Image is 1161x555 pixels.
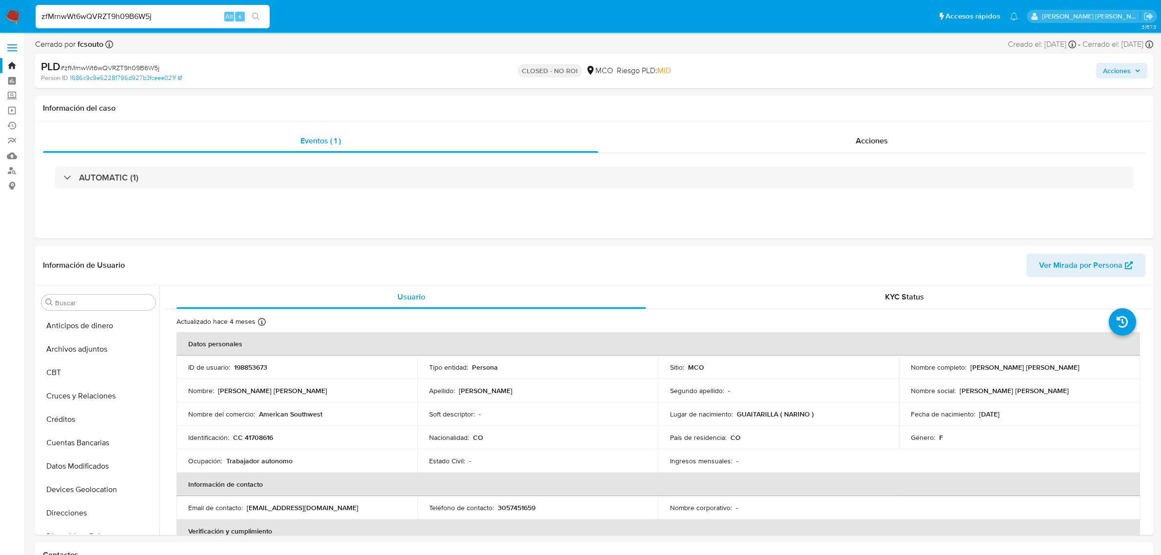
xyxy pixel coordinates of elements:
[1082,39,1153,50] div: Cerrado el: [DATE]
[177,519,1140,543] th: Verificación y cumplimiento
[60,63,159,73] span: # zfMrnwWt6wQVRZT9h09B6W5j
[518,64,582,78] p: CLOSED - NO ROI
[945,11,1000,21] span: Accesos rápidos
[38,501,159,525] button: Direcciones
[1010,12,1018,20] a: Notificaciones
[730,433,741,442] p: CO
[38,314,159,337] button: Anticipos de dinero
[247,503,358,512] p: [EMAIL_ADDRESS][DOMAIN_NAME]
[429,386,455,395] p: Apellido :
[670,386,724,395] p: Segundo apellido :
[45,298,53,306] button: Buscar
[43,103,1145,113] h1: Información del caso
[617,65,671,76] span: Riesgo PLD:
[246,10,266,23] button: search-icon
[188,386,214,395] p: Nombre :
[429,410,475,418] p: Soft descriptor :
[177,473,1140,496] th: Información de contacto
[55,298,152,307] input: Buscar
[911,363,966,372] p: Nombre completo :
[188,503,243,512] p: Email de contacto :
[670,456,732,465] p: Ingresos mensuales :
[429,503,494,512] p: Teléfono de contacto :
[38,525,159,548] button: Dispositivos Point
[79,172,138,183] h3: AUTOMATIC (1)
[218,386,327,395] p: [PERSON_NAME] [PERSON_NAME]
[429,363,468,372] p: Tipo entidad :
[177,317,256,326] p: Actualizado hace 4 meses
[233,433,273,442] p: CC 41708616
[911,410,975,418] p: Fecha de nacimiento :
[728,386,730,395] p: -
[43,260,125,270] h1: Información de Usuario
[1143,11,1154,21] a: Salir
[1039,254,1122,277] span: Ver Mirada por Persona
[35,39,103,50] span: Cerrado por
[76,39,103,50] b: fcsouto
[177,332,1140,356] th: Datos personales
[737,410,814,418] p: GUAITARILLA ( NARINO )
[188,433,229,442] p: Identificación :
[55,166,1134,189] div: AUTOMATIC (1)
[226,456,293,465] p: Trabajador autonomo
[459,386,512,395] p: [PERSON_NAME]
[429,456,465,465] p: Estado Civil :
[670,363,684,372] p: Sitio :
[429,433,469,442] p: Nacionalidad :
[472,363,498,372] p: Persona
[736,503,738,512] p: -
[36,10,270,23] input: Buscar usuario o caso...
[41,74,68,82] b: Person ID
[1096,63,1147,79] button: Acciones
[885,291,924,302] span: KYC Status
[38,431,159,455] button: Cuentas Bancarias
[238,12,241,21] span: s
[688,363,704,372] p: MCO
[188,410,255,418] p: Nombre del comercio :
[38,361,159,384] button: CBT
[670,433,727,442] p: País de residencia :
[38,337,159,361] button: Archivos adjuntos
[70,74,182,82] a: 1686c9c9e52281796d927b3fceee021f
[856,135,888,146] span: Acciones
[225,12,233,21] span: Alt
[657,65,671,76] span: MID
[479,410,481,418] p: -
[1103,63,1131,79] span: Acciones
[939,433,943,442] p: F
[1042,12,1141,21] p: juan.montanobonaga@mercadolibre.com.co
[911,433,935,442] p: Género :
[38,408,159,431] button: Créditos
[960,386,1069,395] p: [PERSON_NAME] [PERSON_NAME]
[469,456,471,465] p: -
[188,363,230,372] p: ID de usuario :
[1008,39,1076,50] div: Creado el: [DATE]
[397,291,425,302] span: Usuario
[188,456,222,465] p: Ocupación :
[911,386,956,395] p: Nombre social :
[586,65,613,76] div: MCO
[670,410,733,418] p: Lugar de nacimiento :
[979,410,1000,418] p: [DATE]
[498,503,535,512] p: 3057451659
[473,433,483,442] p: CO
[1026,254,1145,277] button: Ver Mirada por Persona
[259,410,322,418] p: American Southwest
[1078,39,1081,50] span: -
[38,478,159,501] button: Devices Geolocation
[38,384,159,408] button: Cruces y Relaciones
[970,363,1080,372] p: [PERSON_NAME] [PERSON_NAME]
[736,456,738,465] p: -
[41,59,60,74] b: PLD
[234,363,267,372] p: 198853673
[670,503,732,512] p: Nombre corporativo :
[38,455,159,478] button: Datos Modificados
[300,135,341,146] span: Eventos ( 1 )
